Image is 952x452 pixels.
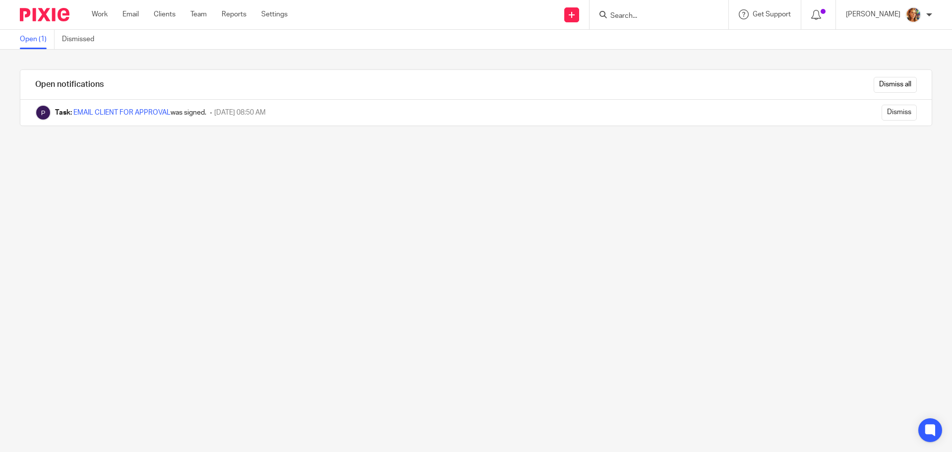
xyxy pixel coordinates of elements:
[35,79,104,90] h1: Open notifications
[905,7,921,23] img: Avatar.png
[874,77,917,93] input: Dismiss all
[753,11,791,18] span: Get Support
[92,9,108,19] a: Work
[154,9,176,19] a: Clients
[35,105,51,121] img: Pixie
[20,8,69,21] img: Pixie
[846,9,900,19] p: [PERSON_NAME]
[55,109,72,116] b: Task:
[55,108,206,118] div: was signed.
[882,105,917,121] input: Dismiss
[62,30,102,49] a: Dismissed
[190,9,207,19] a: Team
[122,9,139,19] a: Email
[609,12,699,21] input: Search
[20,30,55,49] a: Open (1)
[261,9,288,19] a: Settings
[222,9,246,19] a: Reports
[73,109,171,116] a: EMAIL CLIENT FOR APPROVAL
[214,109,266,116] span: [DATE] 08:50 AM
